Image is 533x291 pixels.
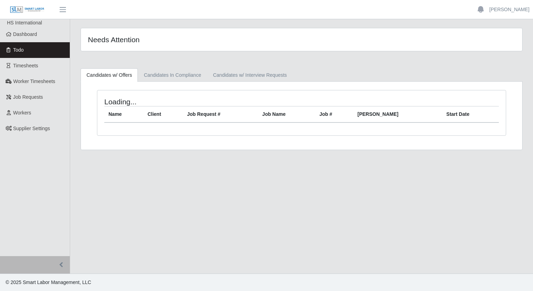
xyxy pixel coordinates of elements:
[13,126,50,131] span: Supplier Settings
[138,68,207,82] a: Candidates In Compliance
[81,68,138,82] a: Candidates w/ Offers
[143,106,183,123] th: Client
[10,6,45,14] img: SLM Logo
[7,20,42,25] span: HS International
[489,6,530,13] a: [PERSON_NAME]
[13,31,37,37] span: Dashboard
[13,63,38,68] span: Timesheets
[207,68,293,82] a: Candidates w/ Interview Requests
[6,279,91,285] span: © 2025 Smart Labor Management, LLC
[183,106,258,123] th: Job Request #
[13,110,31,115] span: Workers
[13,47,24,53] span: Todo
[104,106,143,123] th: Name
[13,79,55,84] span: Worker Timesheets
[104,97,263,106] h4: Loading...
[353,106,442,123] th: [PERSON_NAME]
[258,106,315,123] th: Job Name
[315,106,353,123] th: Job #
[442,106,499,123] th: Start Date
[13,94,43,100] span: Job Requests
[88,35,260,44] h4: Needs Attention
